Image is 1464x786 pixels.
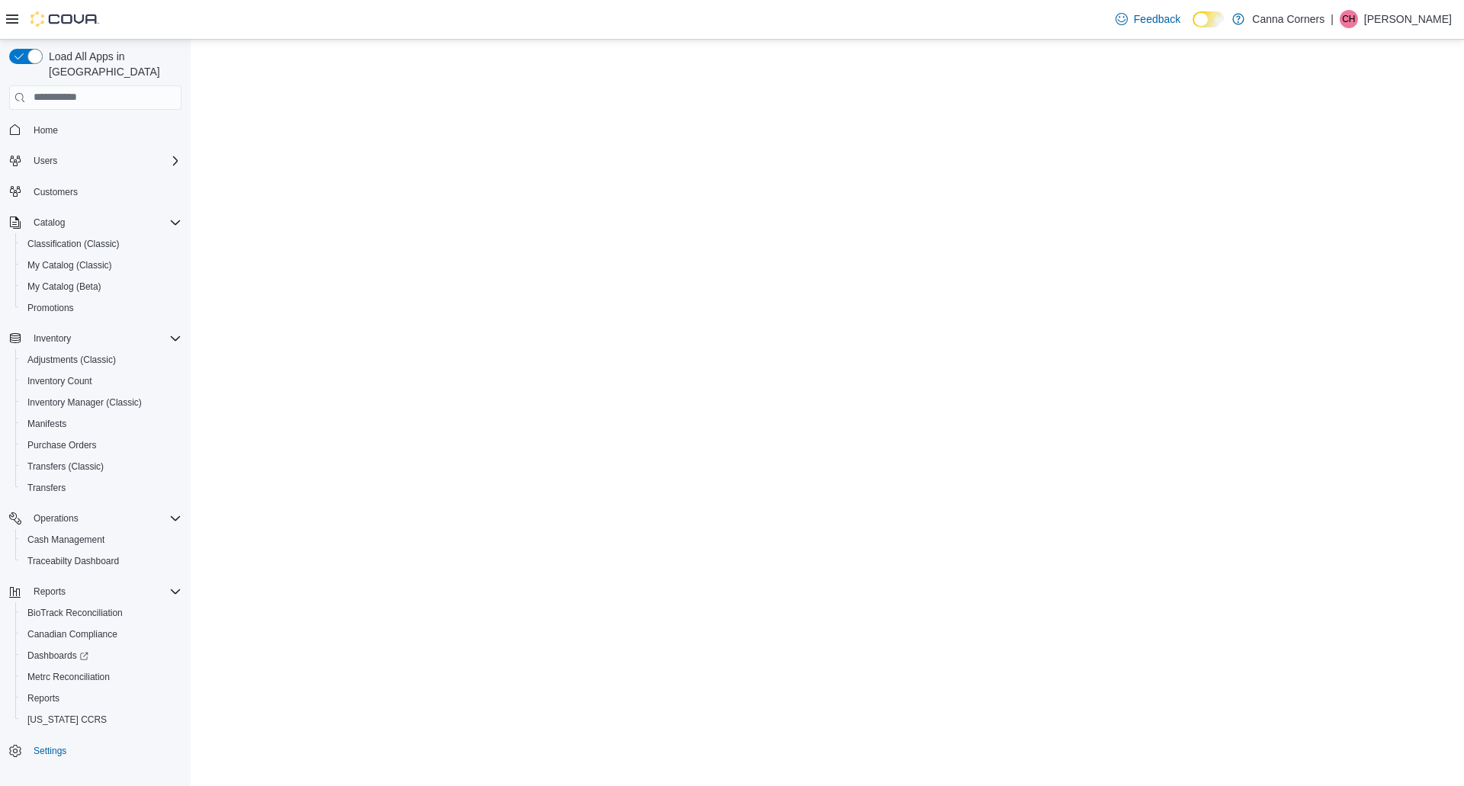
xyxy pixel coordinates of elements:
button: Home [3,119,188,141]
button: Manifests [15,413,188,435]
a: Settings [27,742,72,760]
span: Load All Apps in [GEOGRAPHIC_DATA] [43,49,181,79]
span: Cash Management [21,531,181,549]
button: Purchase Orders [15,435,188,456]
a: My Catalog (Classic) [21,256,118,274]
span: Purchase Orders [21,436,181,454]
p: [PERSON_NAME] [1364,10,1452,28]
span: CH [1342,10,1355,28]
a: Manifests [21,415,72,433]
span: Reports [27,692,59,704]
p: | [1331,10,1334,28]
a: Traceabilty Dashboard [21,552,125,570]
button: My Catalog (Beta) [15,276,188,297]
span: My Catalog (Beta) [21,278,181,296]
span: Cash Management [27,534,104,546]
a: Dashboards [21,646,95,665]
a: Canadian Compliance [21,625,124,643]
button: Canadian Compliance [15,624,188,645]
a: Reports [21,689,66,707]
a: Adjustments (Classic) [21,351,122,369]
span: Inventory Manager (Classic) [27,396,142,409]
span: Manifests [21,415,181,433]
a: Dashboards [15,645,188,666]
span: Users [34,155,57,167]
p: Canna Corners [1252,10,1324,28]
button: Metrc Reconciliation [15,666,188,688]
button: BioTrack Reconciliation [15,602,188,624]
a: Transfers [21,479,72,497]
span: Inventory Count [27,375,92,387]
span: Transfers (Classic) [27,460,104,473]
a: Classification (Classic) [21,235,126,253]
span: Customers [34,186,78,198]
span: My Catalog (Classic) [27,259,112,271]
span: Reports [27,582,181,601]
button: Customers [3,181,188,203]
a: BioTrack Reconciliation [21,604,129,622]
span: Manifests [27,418,66,430]
span: Home [27,120,181,140]
button: Operations [27,509,85,528]
span: Operations [34,512,79,525]
a: Promotions [21,299,80,317]
span: Purchase Orders [27,439,97,451]
span: Metrc Reconciliation [21,668,181,686]
span: Classification (Classic) [21,235,181,253]
span: Adjustments (Classic) [21,351,181,369]
button: Transfers [15,477,188,499]
button: Catalog [3,212,188,233]
a: Cash Management [21,531,111,549]
span: Reports [34,585,66,598]
a: Metrc Reconciliation [21,668,116,686]
input: Dark Mode [1193,11,1225,27]
span: My Catalog (Beta) [27,281,101,293]
a: Inventory Count [21,372,98,390]
span: Transfers [21,479,181,497]
span: Traceabilty Dashboard [21,552,181,570]
span: Canadian Compliance [27,628,117,640]
a: Transfers (Classic) [21,457,110,476]
span: Home [34,124,58,136]
a: Customers [27,183,84,201]
button: [US_STATE] CCRS [15,709,188,730]
div: Casey Hammer [1340,10,1358,28]
span: Inventory [27,329,181,348]
span: Classification (Classic) [27,238,120,250]
button: Settings [3,739,188,762]
button: Inventory [27,329,77,348]
a: Home [27,121,64,140]
span: Reports [21,689,181,707]
button: Inventory Count [15,371,188,392]
button: Catalog [27,213,71,232]
button: Reports [3,581,188,602]
span: Operations [27,509,181,528]
button: Promotions [15,297,188,319]
button: My Catalog (Classic) [15,255,188,276]
button: Adjustments (Classic) [15,349,188,371]
span: Settings [27,741,181,760]
span: Inventory Manager (Classic) [21,393,181,412]
span: BioTrack Reconciliation [27,607,123,619]
span: Promotions [21,299,181,317]
span: Inventory Count [21,372,181,390]
span: Feedback [1134,11,1180,27]
a: Feedback [1109,4,1186,34]
a: My Catalog (Beta) [21,278,108,296]
span: Dark Mode [1193,27,1193,28]
span: BioTrack Reconciliation [21,604,181,622]
span: Dashboards [27,650,88,662]
span: Metrc Reconciliation [27,671,110,683]
span: Inventory [34,332,71,345]
button: Operations [3,508,188,529]
span: Traceabilty Dashboard [27,555,119,567]
button: Classification (Classic) [15,233,188,255]
span: Washington CCRS [21,711,181,729]
button: Users [27,152,63,170]
button: Inventory Manager (Classic) [15,392,188,413]
span: Transfers (Classic) [21,457,181,476]
span: Transfers [27,482,66,494]
span: [US_STATE] CCRS [27,714,107,726]
span: Promotions [27,302,74,314]
span: Adjustments (Classic) [27,354,116,366]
